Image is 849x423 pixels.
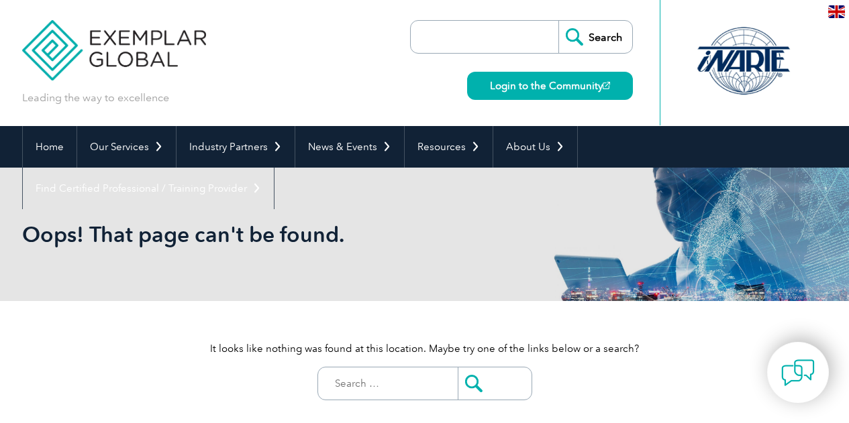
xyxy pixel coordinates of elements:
p: Leading the way to excellence [22,90,169,105]
a: News & Events [295,126,404,168]
a: Find Certified Professional / Training Provider [23,168,274,209]
a: About Us [493,126,577,168]
img: contact-chat.png [781,356,815,389]
a: Resources [405,126,493,168]
img: en [828,5,845,18]
input: Submit [458,367,532,400]
input: Search [558,21,632,53]
h1: Oops! That page can't be found. [22,221,538,247]
p: It looks like nothing was found at this location. Maybe try one of the links below or a search? [22,341,828,356]
a: Home [23,126,77,168]
a: Login to the Community [467,72,633,100]
a: Our Services [77,126,176,168]
img: open_square.png [603,82,610,89]
a: Industry Partners [177,126,295,168]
